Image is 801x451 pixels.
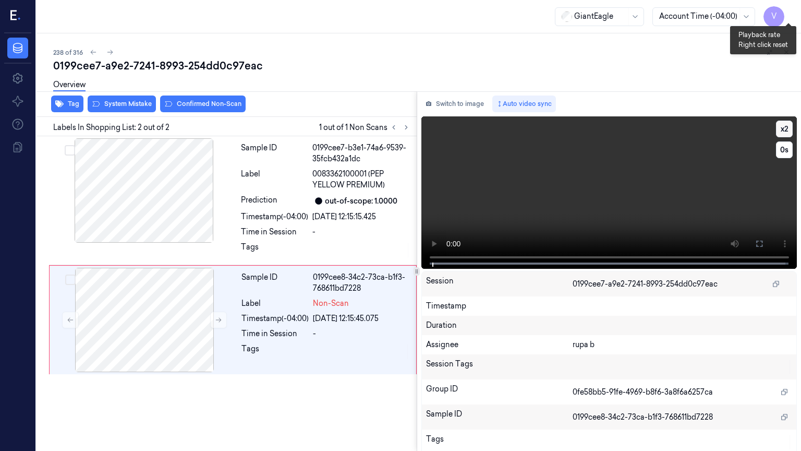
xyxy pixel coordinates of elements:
div: Timestamp [426,301,793,312]
button: Tag [51,96,83,112]
div: Tags [426,434,573,450]
div: Sample ID [241,272,309,294]
span: Labels In Shopping List: 2 out of 2 [53,122,169,133]
div: Duration [426,320,793,331]
div: Sample ID [241,143,308,164]
div: - [313,328,410,339]
span: 0fe58bb5-91fe-4969-b8f6-3a8f6a6257ca [573,387,713,398]
div: Prediction [241,195,308,207]
div: Time in Session [241,328,309,339]
button: Select row [65,145,75,156]
div: Timestamp (-04:00) [241,211,308,222]
span: 238 of 316 [53,48,83,57]
span: 1 out of 1 Non Scans [319,121,412,134]
button: 0s [776,141,793,158]
div: Session Tags [426,359,573,375]
span: Non-Scan [313,298,349,309]
div: 0199cee7-b3e1-74a6-9539-35fcb432a1dc [312,143,410,164]
div: 0199cee7-a9e2-7241-8993-254dd0c97eac [53,58,793,73]
span: 0199cee8-34c2-73ca-b1f3-768611bd7228 [573,412,713,423]
button: Confirmed Non-Scan [160,96,246,112]
span: 0083362100001 (PEP YELLOW PREMIUM) [312,169,410,191]
div: [DATE] 12:15:15.425 [312,211,410,222]
div: Timestamp (-04:00) [241,313,309,324]
div: Sample ID [426,409,573,425]
div: out-of-scope: 1.0000 [325,196,397,207]
div: Tags [241,242,308,258]
div: - [312,227,410,238]
div: rupa b [573,339,793,350]
div: Label [241,169,308,191]
div: [DATE] 12:15:45.075 [313,313,410,324]
button: Switch to image [421,96,488,112]
span: 0199cee7-a9e2-7241-8993-254dd0c97eac [573,279,718,290]
div: Tags [241,343,309,360]
button: System Mistake [88,96,156,112]
div: 0199cee8-34c2-73ca-b1f3-768611bd7228 [313,272,410,294]
div: Group ID [426,384,573,400]
div: Time in Session [241,227,308,238]
a: Overview [53,79,86,91]
button: Select row [65,275,76,285]
button: Auto video sync [492,96,556,112]
button: V [763,6,784,27]
div: Label [241,298,309,309]
div: Session [426,276,573,292]
button: x2 [776,121,793,137]
div: Assignee [426,339,573,350]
